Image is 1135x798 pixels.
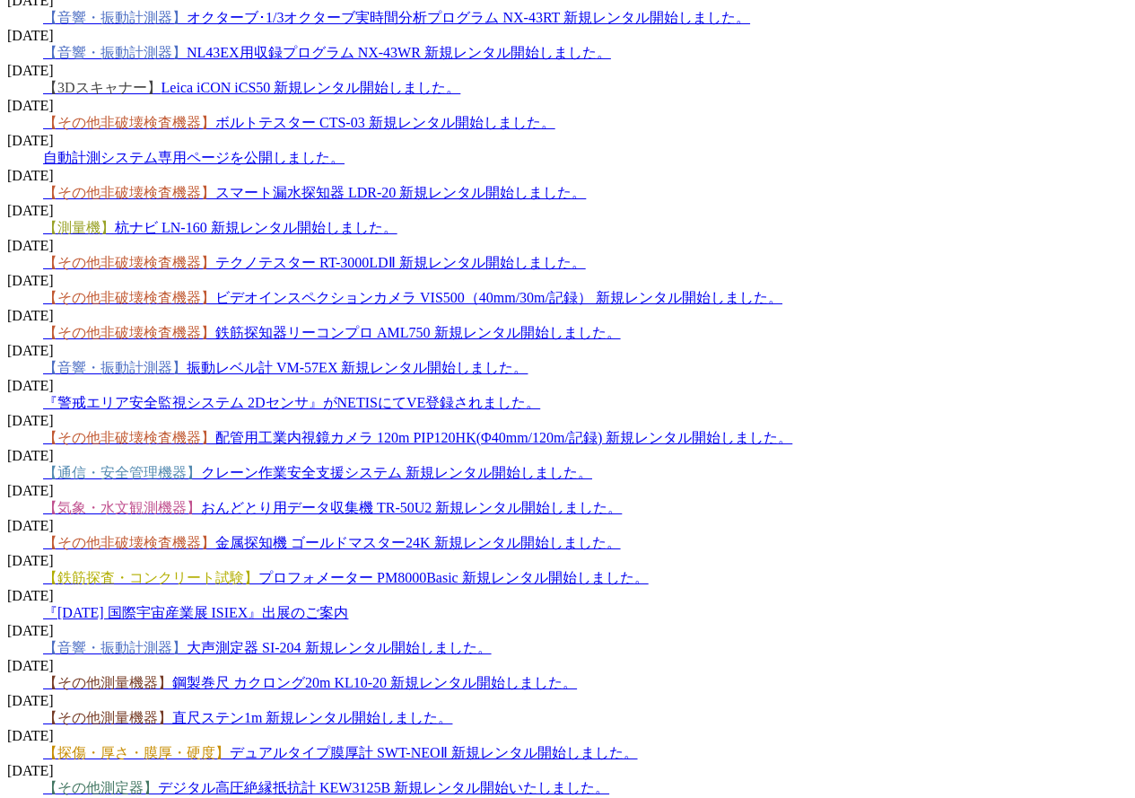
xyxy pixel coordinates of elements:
[7,203,1128,219] dt: [DATE]
[43,675,172,690] span: 【その他測量機器】
[43,10,187,25] span: 【音響・振動計測器】
[7,238,1128,254] dt: [DATE]
[7,553,1128,569] dt: [DATE]
[43,535,215,550] span: 【その他非破壊検査機器】
[7,133,1128,149] dt: [DATE]
[43,185,586,200] a: 【その他非破壊検査機器】スマート漏水探知器 LDR-20 新規レンタル開始しました。
[43,640,492,655] a: 【音響・振動計測器】大声測定器 SI-204 新規レンタル開始しました。
[43,255,586,270] a: 【その他非破壊検査機器】テクノテスター RT-3000LDⅡ 新規レンタル開始しました。
[7,168,1128,184] dt: [DATE]
[43,220,115,235] span: 【測量機】
[43,45,187,60] span: 【音響・振動計測器】
[43,500,201,515] span: 【気象・水文観測機器】
[7,518,1128,534] dt: [DATE]
[43,45,611,60] a: 【音響・振動計測器】NL43EX用収録プログラム NX-43WR 新規レンタル開始しました。
[43,395,540,410] a: 『警戒エリア安全監視システム 2Dセンサ』がNETISにてVE登録されました。
[43,290,782,305] a: 【その他非破壊検査機器】ビデオインスペクションカメラ VIS500（40mm/30m/記録） 新規レンタル開始しました。
[43,465,592,480] a: 【通信・安全管理機器】クレーン作業安全支援システム 新規レンタル開始しました。
[43,640,187,655] span: 【音響・振動計測器】
[43,465,201,480] span: 【通信・安全管理機器】
[43,710,452,725] a: 【その他測量機器】直尺ステン1m 新規レンタル開始しました。
[43,80,162,95] span: 【3Dスキャナー】
[7,308,1128,324] dt: [DATE]
[43,780,609,795] a: 【その他測定器】デジタル高圧絶縁抵抗計 KEW3125B 新規レンタル開始いたしました。
[43,185,215,200] span: 【その他非破壊検査機器】
[7,588,1128,604] dt: [DATE]
[7,728,1128,744] dt: [DATE]
[7,63,1128,79] dt: [DATE]
[7,623,1128,639] dt: [DATE]
[43,255,215,270] span: 【その他非破壊検査機器】
[7,413,1128,429] dt: [DATE]
[43,115,555,130] a: 【その他非破壊検査機器】ボルトテスター CTS-03 新規レンタル開始しました。
[43,710,172,725] span: 【その他測量機器】
[43,290,215,305] span: 【その他非破壊検査機器】
[7,98,1128,114] dt: [DATE]
[7,378,1128,394] dt: [DATE]
[7,343,1128,359] dt: [DATE]
[7,28,1128,44] dt: [DATE]
[7,658,1128,674] dt: [DATE]
[43,325,215,340] span: 【その他非破壊検査機器】
[43,115,215,130] span: 【その他非破壊検査機器】
[43,80,460,95] a: 【3Dスキャナー】Leica iCON iCS50 新規レンタル開始しました。
[7,483,1128,499] dt: [DATE]
[7,448,1128,464] dt: [DATE]
[43,430,215,445] span: 【その他非破壊検査機器】
[7,763,1128,779] dt: [DATE]
[43,430,792,445] a: 【その他非破壊検査機器】配管用工業内視鏡カメラ 120m PIP120HK(Φ40mm/120m/記録) 新規レンタル開始しました。
[43,325,621,340] a: 【その他非破壊検査機器】鉄筋探知器リーコンプロ AML750 新規レンタル開始しました。
[43,10,750,25] a: 【音響・振動計測器】オクターブ･1/3オクターブ実時間分析プログラム NX-43RT 新規レンタル開始しました。
[43,745,638,760] a: 【探傷・厚さ・膜厚・硬度】デュアルタイプ膜厚計 SWT-NEOⅡ 新規レンタル開始しました。
[43,360,187,375] span: 【音響・振動計測器】
[7,273,1128,289] dt: [DATE]
[43,570,258,585] span: 【鉄筋探査・コンクリート試験】
[43,745,230,760] span: 【探傷・厚さ・膜厚・硬度】
[43,780,158,795] span: 【その他測定器】
[43,500,622,515] a: 【気象・水文観測機器】おんどとり用データ収集機 TR-50U2 新規レンタル開始しました。
[43,535,621,550] a: 【その他非破壊検査機器】金属探知機 ゴールドマスター24K 新規レンタル開始しました。
[43,220,397,235] a: 【測量機】杭ナビ LN-160 新規レンタル開始しました。
[43,605,348,620] a: 『[DATE] 国際宇宙産業展 ISIEX』出展のご案内
[43,675,577,690] a: 【その他測量機器】鋼製巻尺 カクロング20m KL10-20 新規レンタル開始しました。
[43,570,649,585] a: 【鉄筋探査・コンクリート試験】プロフォメーター PM8000Basic 新規レンタル開始しました。
[7,693,1128,709] dt: [DATE]
[43,360,528,375] a: 【音響・振動計測器】振動レベル計 VM-57EX 新規レンタル開始しました。
[43,150,345,165] a: 自動計測システム専用ページを公開しました。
